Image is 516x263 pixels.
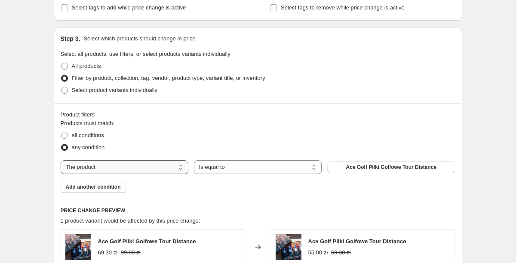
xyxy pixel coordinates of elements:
[327,161,455,173] button: Ace Golf Piłki Golfowe Tour Distance
[331,248,351,257] strike: 69.30 zł
[61,110,455,119] div: Product filters
[281,4,405,11] span: Select tags to remove while price change is active
[61,181,126,193] button: Add another condition
[72,144,105,150] span: any condition
[83,34,195,43] p: Select which products should change in price
[61,120,115,126] span: Products must match:
[308,248,328,257] div: 55.00 zł
[61,34,80,43] h2: Step 3.
[61,51,230,57] span: Select all products, use filters, or select products variants individually
[61,207,455,214] h6: PRICE CHANGE PREVIEW
[276,234,301,260] img: 2ecef1_1205045b078540d1b4baf4de10f4054b_mv2_80x.jpg
[308,238,406,245] span: Ace Golf Piłki Golfowe Tour Distance
[66,183,121,190] span: Add another condition
[72,63,101,69] span: All products
[72,87,157,93] span: Select product variants individually
[98,238,196,245] span: Ace Golf Piłki Golfowe Tour Distance
[72,4,186,11] span: Select tags to add while price change is active
[346,164,436,171] span: Ace Golf Piłki Golfowe Tour Distance
[98,248,118,257] div: 69.30 zł
[72,132,104,138] span: all conditions
[61,217,200,224] span: 1 product variant would be affected by this price change:
[72,75,265,81] span: Filter by product, collection, tag, vendor, product type, variant title, or inventory
[65,234,91,260] img: 2ecef1_1205045b078540d1b4baf4de10f4054b_mv2_80x.jpg
[121,248,141,257] strike: 99.00 zł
